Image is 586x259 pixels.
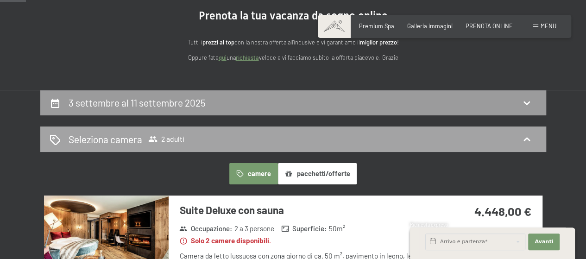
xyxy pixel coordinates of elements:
a: Premium Spa [359,22,394,30]
a: richiesta [236,54,259,61]
p: Tutti i con la nostra offerta all'incusive e vi garantiamo il ! [108,38,479,47]
p: Oppure fate una veloce e vi facciamo subito la offerta piacevole. Grazie [108,53,479,62]
strong: miglior prezzo [360,38,397,46]
button: camere [229,163,277,184]
button: Avanti [528,234,560,250]
span: Prenota la tua vacanza da sogno online [199,9,388,22]
h2: Seleziona camera [69,133,142,146]
strong: prezzi al top [202,38,234,46]
strong: 4.448,00 € [474,204,531,218]
strong: Occupazione : [179,224,232,234]
h3: Suite Deluxe con sauna [180,203,430,217]
span: Avanti [535,238,553,246]
span: 50 m² [329,224,345,234]
span: 2 a 3 persone [234,224,274,234]
strong: Solo 2 camere disponibili. [179,236,271,246]
span: 2 adulti [148,134,184,144]
span: Menu [541,22,556,30]
a: Galleria immagini [407,22,453,30]
h2: 3 settembre al 11 settembre 2025 [69,97,206,108]
a: PRENOTA ONLINE [466,22,513,30]
button: pacchetti/offerte [278,163,357,184]
a: quì [219,54,227,61]
span: Richiesta express [410,222,448,227]
strong: Superficie : [281,224,327,234]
